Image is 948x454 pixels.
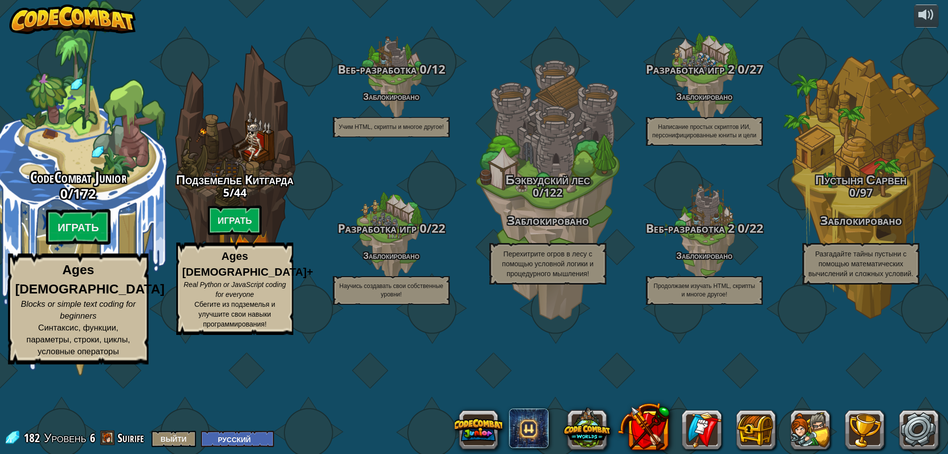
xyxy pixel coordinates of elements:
h3: / [313,63,470,76]
span: Подземелье Китгарда [176,170,294,188]
span: 172 [73,184,96,202]
span: Веб-разработка [338,61,417,77]
span: Real Python or JavaScript coding for everyone [184,281,286,298]
span: Перехитрите огров в лесу с помощью условной логики и процедурного мышления! [502,250,593,278]
span: 6 [90,430,95,446]
img: CodeCombat - Learn how to code by playing a game [9,4,136,34]
h4: Заблокировано [313,251,470,260]
span: CodeCombat Junior [30,167,127,188]
span: Научись создавать свои собственные уровни! [339,283,443,298]
span: 0 [417,220,427,236]
button: Выйти [152,431,196,447]
span: Синтаксис, функции, параметры, строки, циклы, условные операторы [27,323,130,356]
span: 0 [735,220,745,236]
span: 22 [432,220,445,236]
span: 97 [860,185,873,200]
span: Уровень [44,430,86,446]
h4: Заблокировано [626,92,783,101]
span: 22 [750,220,763,236]
span: 0 [417,61,427,77]
span: 27 [750,61,763,77]
span: Разгадайте тайны пустыни с помощью математических вычислений и сложных условий. [808,250,913,278]
button: Регулировать громкость [914,4,939,28]
span: Разработка игр 2 [646,61,735,77]
h3: / [313,222,470,235]
h3: / [626,222,783,235]
span: Blocks or simple text coding for beginners [21,299,136,321]
span: Сбегите из подземелья и улучшите свои навыки программирования! [195,300,276,328]
span: 0 [735,61,745,77]
span: Бэквудский лес [506,170,590,188]
span: 12 [432,61,445,77]
span: 0 [849,185,856,200]
h3: / [470,186,626,198]
span: 122 [544,185,563,200]
span: 5 [223,185,230,200]
h3: / [157,186,313,198]
strong: Ages [DEMOGRAPHIC_DATA]+ [182,250,313,278]
span: Пустыня Сарвен [815,170,907,188]
h4: Заблокировано [313,92,470,101]
span: Учим HTML, скрипты и многое другое! [339,124,444,130]
span: 0 [533,185,539,200]
span: 0 [60,184,68,202]
h3: Заблокировано [470,214,626,227]
span: 182 [24,430,43,446]
strong: Ages [DEMOGRAPHIC_DATA] [15,263,165,296]
div: Complete previous world to unlock [157,31,313,344]
h3: / [783,186,939,198]
span: 44 [234,185,247,200]
span: Разработка игр [338,220,417,236]
span: Продолжаем изучать HTML, скрипты и многое другое! [654,283,755,298]
span: Написание простых скриптов ИИ, персонифицированные юниты и цели [652,124,756,139]
btn: Играть [208,206,262,235]
h3: / [626,63,783,76]
h4: Заблокировано [626,251,783,260]
span: Веб-разработка 2 [646,220,735,236]
btn: Играть [46,209,111,245]
a: Suirife [118,430,147,446]
h3: Заблокировано [783,214,939,227]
